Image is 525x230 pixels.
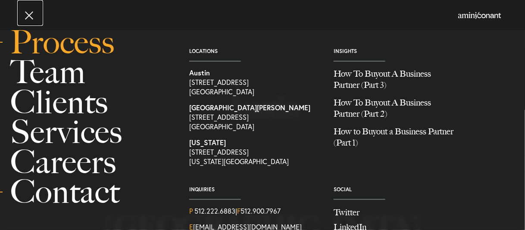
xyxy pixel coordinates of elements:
[10,117,170,147] a: Services
[334,97,465,126] a: How To Buyout A Business Partner (Part 2)
[189,138,226,147] strong: [US_STATE]
[189,68,321,96] a: View on map
[189,103,321,131] a: View on map
[189,206,193,216] span: P
[189,206,321,216] div: | 512.900.7967
[189,48,218,54] a: Locations
[458,12,501,19] img: Amini & Conant
[334,126,465,155] a: How to Buyout a Business Partner (Part 1)
[189,138,321,166] a: View on map
[194,206,235,216] a: Call us at 5122226883
[189,68,210,77] strong: Austin
[10,147,170,177] a: Careers
[334,48,357,54] a: Insights
[458,12,501,19] a: Home
[334,186,465,193] span: Social
[237,206,241,216] span: F
[334,68,465,97] a: How To Buyout A Business Partner (Part 3)
[10,177,170,207] a: Contact
[10,87,170,117] a: Clients
[189,186,321,193] span: Inquiries
[334,206,465,219] a: Follow us on Twitter
[189,103,310,112] strong: [GEOGRAPHIC_DATA][PERSON_NAME]
[10,57,170,87] a: Team
[10,28,170,57] a: Process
